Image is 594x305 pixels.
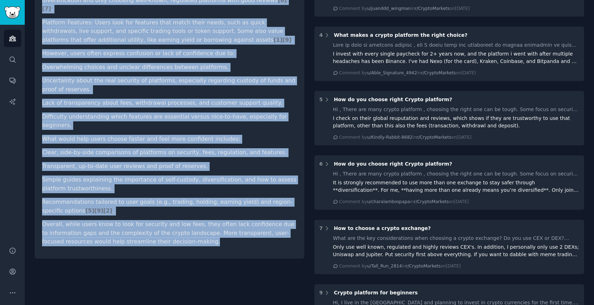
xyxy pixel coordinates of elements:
[367,199,410,204] span: u/charalambospapa
[421,70,456,75] span: r/CryptoMarkets
[319,31,323,39] div: 4
[42,18,297,45] li: Platform Features: Users look for features that match their needs, such as quick withdrawals, liv...
[86,207,94,214] span: [ 5 ]
[367,135,413,140] span: u/Kindly-Rabbit-8682
[42,135,297,144] p: What would help users choose faster and feel more confident includes:
[319,96,323,103] div: 5
[367,6,411,11] span: u/juanddd_wingman
[334,97,452,102] span: How do you choose right Crypto platform?
[334,32,467,38] span: What makes a crypto platform the right choice?
[417,135,452,140] span: r/CryptoMarkets
[42,99,297,108] li: Lack of transparency about fees, withdrawal processes, and customer support quality.
[103,207,112,214] span: [ 2 ]
[42,220,297,246] p: Overall, while users know to look for security and low fees, they often lack confidence due to in...
[333,50,580,65] div: I invest with every single paycheck for 2+ years now, and the platform i went with after multiple...
[42,5,51,12] span: [ 7 ]
[339,263,461,270] div: Comment by in on [DATE]
[94,207,103,214] span: [ 9 ]
[42,175,297,193] li: Simple guides explaining the importance of self-custody, diversification, and how to assess platf...
[339,6,470,12] div: Comment by in on [DATE]
[42,148,297,157] li: Clear, side-by-side comparisons of platforms on security, fees, regulation, and features.
[339,199,469,205] div: Comment by in on [DATE]
[319,289,323,297] div: 9
[42,76,297,94] li: Uncertainty about the real security of platforms, especially regarding custody of funds and proof...
[367,264,402,269] span: u/Tall_Run_2814
[4,6,21,19] img: GummySearch logo
[42,63,297,72] li: Overwhelming choices and unclear differences between platforms.
[333,115,580,130] div: I check on their global reuputation and reviews, which shows if they are trustworthy to use that ...
[406,264,441,269] span: r/CryptoMarkets
[333,243,580,258] div: Only use well known, regulated and highly reviews CEX's. In addition, I personally only use 2 DEX...
[42,162,297,171] li: Transparent, up-to-date user reviews and proof of reserves.
[339,70,476,76] div: Comment by in on [DATE]
[367,70,417,75] span: u/Able_Signature_4942
[42,49,297,58] p: However, users often express confusion or lack of confidence due to:
[42,198,297,215] li: Recommendations tailored to user goals (e.g., trading, holding, earning yield) and region-specifi...
[339,134,471,141] div: Comment by in on [DATE]
[274,36,283,43] span: [ 1 ]
[415,6,450,11] span: r/CryptoMarkets
[414,199,449,204] span: r/CryptoMarkets
[42,113,297,130] li: Difficulty understanding which features are essential versus nice-to-have, especially for beginners.
[334,225,431,231] span: How to choose a crypto exchange?
[333,170,580,178] div: Hi , There are many crypto platform , choosing the right one can be tough. Some focus on security...
[333,235,580,242] div: What are the key considerations when choosing a crypto exchange? Do you use CEX or DEX? Newbie he...
[333,41,580,49] div: Lore ip dolo si ametcons adipisc , eli S doeiu temp inc utlaboreet do magnaa enimadmin ve quisno ...
[319,160,323,168] div: 6
[333,106,580,113] div: Hi , There are many crypto platform , choosing the right one can be tough. Some focus on security...
[319,225,323,232] div: 7
[334,161,452,167] span: How do you choose right Crypto platform?
[333,179,580,194] div: It is strongly recommended to use more than one exchange to stay safer through **diversification*...
[283,36,291,43] span: [ 9 ]
[334,290,418,295] span: Crypto platform for beginners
